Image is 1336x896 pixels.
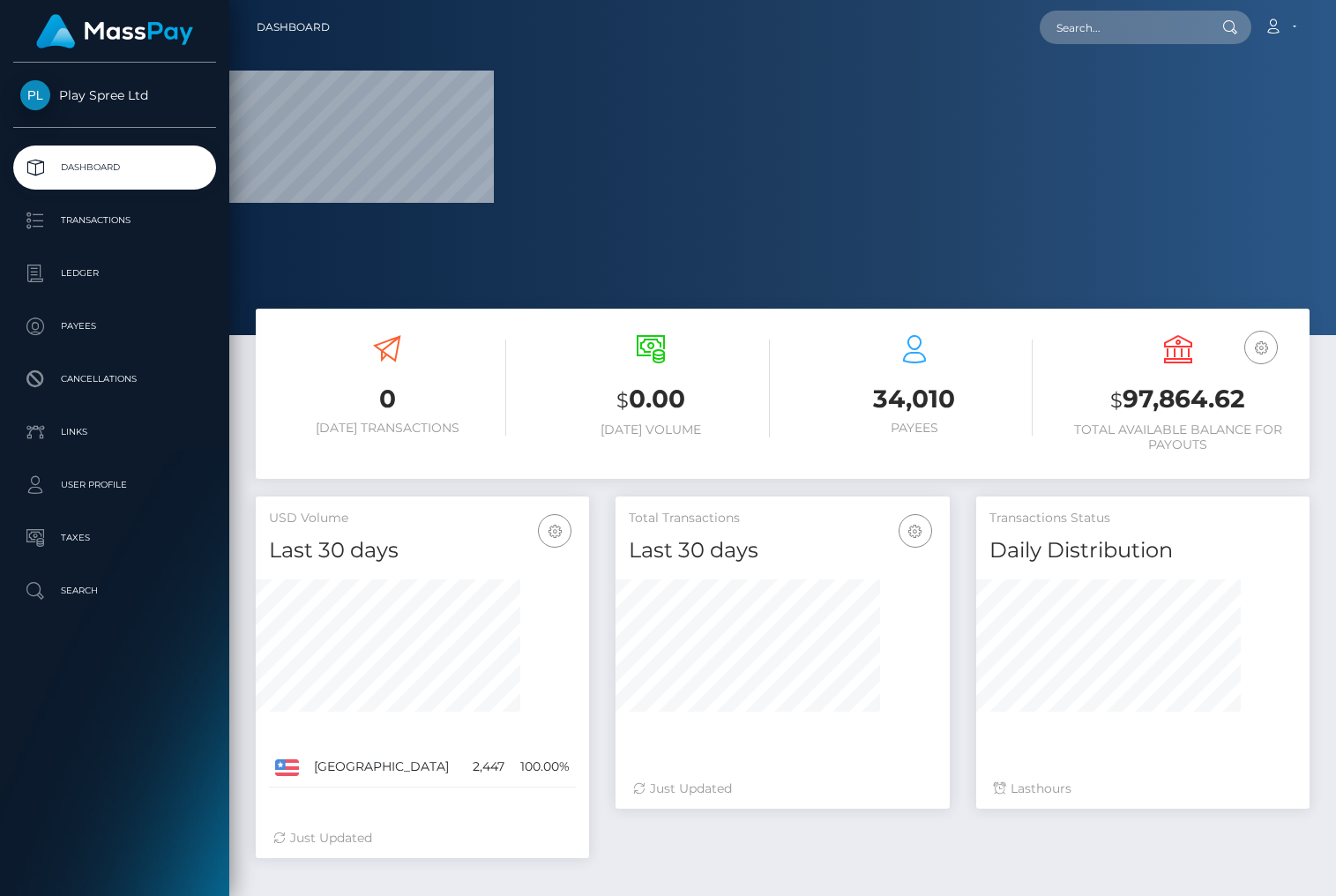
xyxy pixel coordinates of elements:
[13,569,216,613] a: Search
[13,304,216,348] a: Payees
[1110,388,1123,413] small: $
[989,535,1296,566] h4: Daily Distribution
[13,357,216,401] a: Cancellations
[1059,382,1296,418] h3: 97,864.62
[1059,422,1296,452] h6: Total Available Balance for Payouts
[511,747,576,788] td: 100.00%
[629,535,936,566] h4: Last 30 days
[13,251,216,295] a: Ledger
[13,87,216,103] span: Play Spree Ltd
[308,747,464,788] td: [GEOGRAPHIC_DATA]
[633,780,931,798] div: Just Updated
[275,759,299,775] img: US.png
[1040,11,1205,44] input: Search...
[13,146,216,190] a: Dashboard
[13,516,216,560] a: Taxes
[20,366,209,392] p: Cancellations
[464,747,511,788] td: 2,447
[796,421,1034,436] h6: Payees
[269,382,506,416] h3: 0
[20,525,209,551] p: Taxes
[796,382,1034,416] h3: 34,010
[13,198,216,243] a: Transactions
[20,207,209,234] p: Transactions
[533,382,770,418] h3: 0.00
[989,510,1296,527] h5: Transactions Status
[20,80,50,110] img: Play Spree Ltd
[36,14,193,49] img: MassPay Logo
[994,780,1292,798] div: Last hours
[269,535,576,566] h4: Last 30 days
[273,829,571,847] div: Just Updated
[269,510,576,527] h5: USD Volume
[257,9,330,46] a: Dashboard
[20,472,209,498] p: User Profile
[20,154,209,181] p: Dashboard
[629,510,936,527] h5: Total Transactions
[533,422,770,437] h6: [DATE] Volume
[269,421,506,436] h6: [DATE] Transactions
[20,578,209,604] p: Search
[616,388,629,413] small: $
[13,463,216,507] a: User Profile
[13,410,216,454] a: Links
[20,260,209,287] p: Ledger
[20,419,209,445] p: Links
[20,313,209,340] p: Payees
